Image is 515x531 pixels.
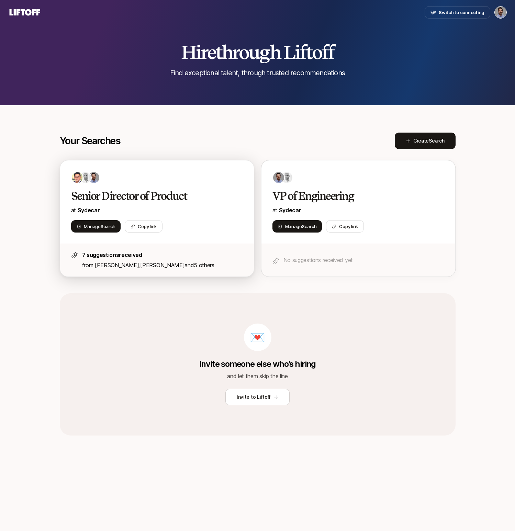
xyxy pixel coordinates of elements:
span: Switch to connecting [439,9,484,16]
button: Copy link [326,220,364,233]
h2: Hire [181,42,334,63]
button: ManageSearch [272,220,322,233]
p: from [82,261,243,270]
p: Find exceptional talent, through trusted recommendations [170,68,345,78]
span: Manage [84,223,115,230]
button: Invite to Liftoff [225,389,290,405]
img: star-icon [272,257,279,264]
span: Search [429,138,444,144]
span: 5 others [194,262,214,269]
img: 9bbf0f28_876c_4d82_8695_ccf9acec8431.jfif [273,172,284,183]
span: Manage [285,223,317,230]
h2: Senior Director of Product [71,189,228,203]
p: Invite someone else who’s hiring [199,359,316,369]
img: c1b10a7b_a438_4f37_9af7_bf91a339076e.jpg [72,172,83,183]
span: Search [101,224,115,229]
img: 3889c835_cd54_4d3d_a23c_7f23475cacdc.jpg [281,172,292,183]
img: Adam Hill [495,7,506,18]
span: , [139,262,185,269]
img: 3889c835_cd54_4d3d_a23c_7f23475cacdc.jpg [80,172,91,183]
a: Sydecar [78,207,100,214]
p: at [71,206,243,215]
img: 9bbf0f28_876c_4d82_8695_ccf9acec8431.jfif [88,172,99,183]
p: 7 suggestions received [82,250,243,259]
span: through Liftoff [215,41,334,64]
button: Adam Hill [494,6,507,19]
p: at [272,206,444,215]
p: No suggestions received yet [283,256,444,264]
button: Switch to connecting [425,6,490,19]
button: ManageSearch [71,220,121,233]
span: Create [413,137,445,145]
a: Sydecar [279,207,301,214]
span: and [184,262,214,269]
button: Copy link [125,220,163,233]
p: and let them skip the line [227,372,288,381]
p: Your Searches [60,135,121,146]
span: Search [302,224,316,229]
div: 💌 [244,324,271,351]
img: star-icon [71,252,78,259]
span: [PERSON_NAME] [95,262,139,269]
button: CreateSearch [395,133,456,149]
h2: VP of Engineering [272,189,430,203]
span: [PERSON_NAME] [140,262,184,269]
